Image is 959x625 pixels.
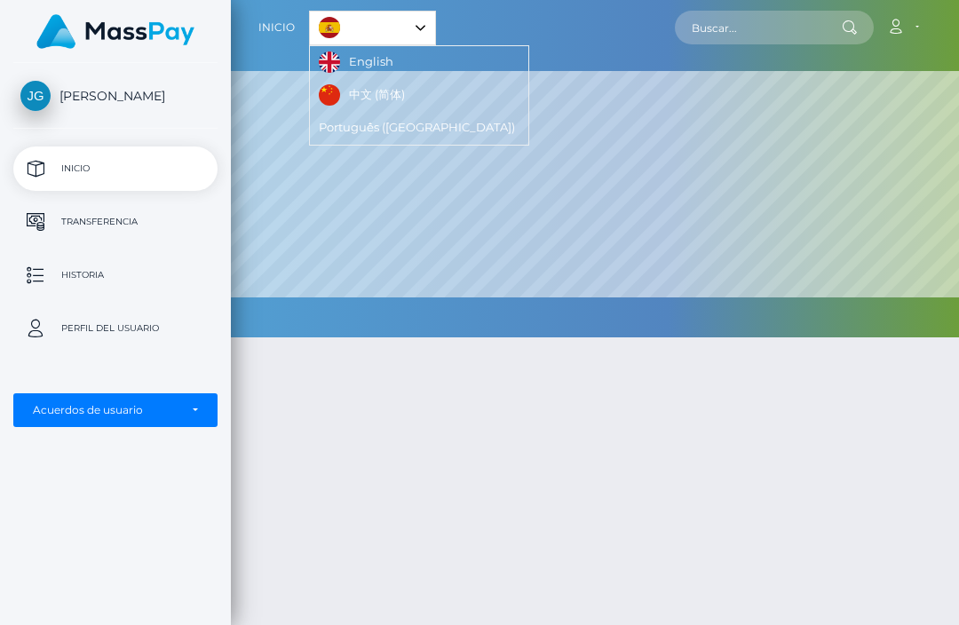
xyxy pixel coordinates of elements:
div: Acuerdos de usuario [33,403,178,417]
img: MassPay [36,14,194,49]
a: Historia [13,253,218,297]
span: [PERSON_NAME] [13,88,218,104]
p: Transferencia [20,209,210,235]
a: Português ([GEOGRAPHIC_DATA]) [310,112,528,145]
aside: Language selected: Español [309,11,436,45]
a: Inicio [13,146,218,191]
a: English [310,46,407,79]
p: Historia [20,262,210,289]
button: Acuerdos de usuario [13,393,218,427]
ul: Language list [309,45,529,146]
div: Language [309,11,436,45]
a: Español [310,12,435,44]
input: Buscar... [675,11,842,44]
a: 中文 (简体) [310,79,418,112]
p: Perfil del usuario [20,315,210,342]
p: Inicio [20,155,210,182]
a: Perfil del usuario [13,306,218,351]
a: Transferencia [13,200,218,244]
a: Inicio [258,9,295,46]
